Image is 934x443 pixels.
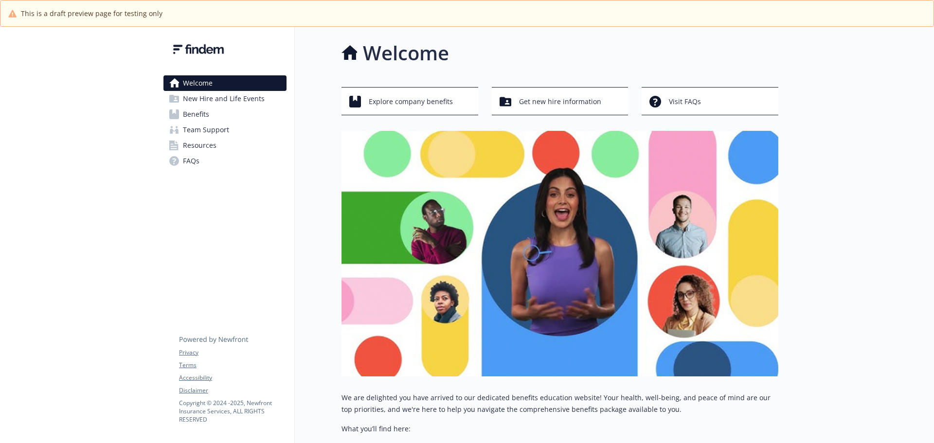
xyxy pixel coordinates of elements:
p: What you’ll find here: [341,423,778,435]
span: Explore company benefits [369,92,453,111]
span: This is a draft preview page for testing only [21,8,162,18]
a: Resources [163,138,287,153]
a: Welcome [163,75,287,91]
a: Benefits [163,106,287,122]
span: Team Support [183,122,229,138]
p: We are delighted you have arrived to our dedicated benefits education website! Your health, well-... [341,392,778,415]
button: Explore company benefits [341,87,478,115]
a: Disclaimer [179,386,286,395]
a: Team Support [163,122,287,138]
p: Copyright © 2024 - 2025 , Newfront Insurance Services, ALL RIGHTS RESERVED [179,399,286,424]
a: FAQs [163,153,287,169]
a: Accessibility [179,373,286,382]
span: Welcome [183,75,213,91]
span: Get new hire information [519,92,601,111]
a: Terms [179,361,286,370]
a: New Hire and Life Events [163,91,287,106]
span: New Hire and Life Events [183,91,265,106]
span: Resources [183,138,216,153]
h1: Welcome [363,38,449,68]
a: Privacy [179,348,286,357]
span: FAQs [183,153,199,169]
button: Get new hire information [492,87,629,115]
span: Benefits [183,106,209,122]
button: Visit FAQs [642,87,778,115]
span: Visit FAQs [669,92,701,111]
img: overview page banner [341,131,778,376]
